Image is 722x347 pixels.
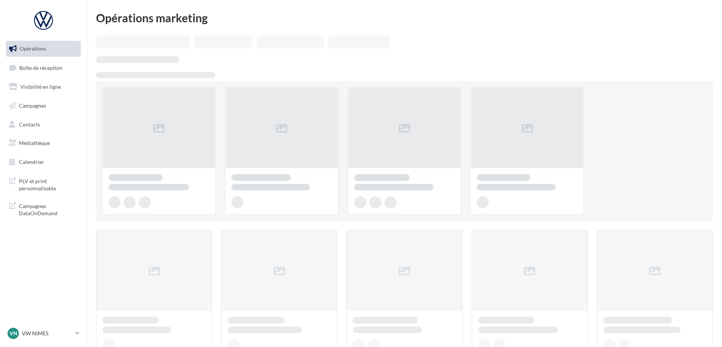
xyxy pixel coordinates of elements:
span: Boîte de réception [19,64,62,71]
span: Contacts [19,121,40,127]
a: Boîte de réception [5,60,82,76]
span: Campagnes DataOnDemand [19,201,78,217]
a: Calendrier [5,154,82,170]
span: Visibilité en ligne [20,83,61,90]
a: VN VW NIMES [6,326,81,341]
a: Opérations [5,41,82,57]
a: PLV et print personnalisable [5,173,82,195]
span: Calendrier [19,159,44,165]
span: Opérations [20,45,46,52]
a: Contacts [5,117,82,133]
span: VN [9,330,17,337]
a: Médiathèque [5,135,82,151]
a: Visibilité en ligne [5,79,82,95]
span: Médiathèque [19,140,50,146]
span: PLV et print personnalisable [19,176,78,192]
p: VW NIMES [22,330,72,337]
div: Opérations marketing [96,12,713,23]
span: Campagnes [19,102,46,109]
a: Campagnes [5,98,82,114]
a: Campagnes DataOnDemand [5,198,82,220]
